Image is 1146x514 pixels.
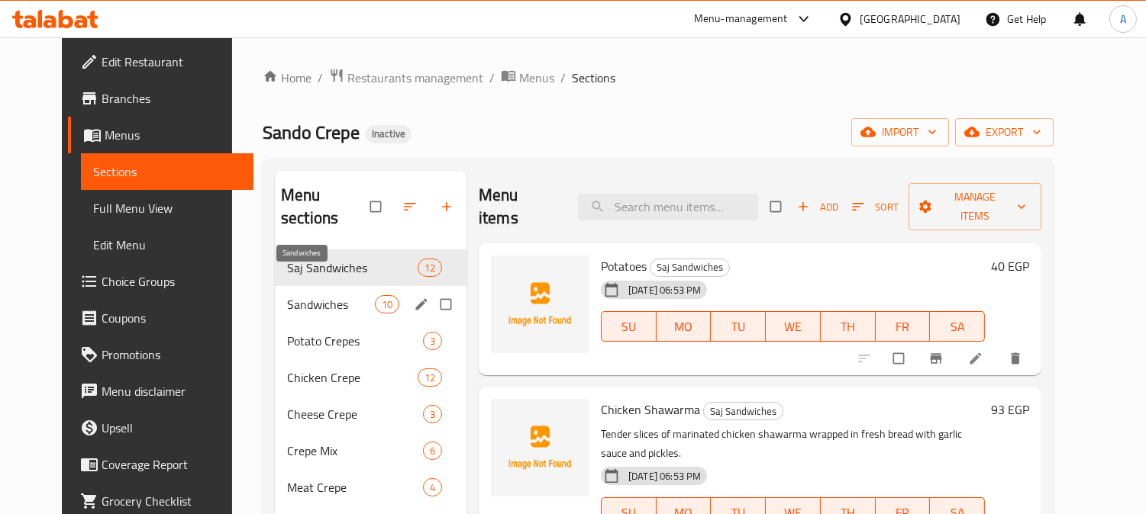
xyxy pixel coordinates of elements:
div: items [418,259,442,277]
div: Meat Crepe [287,478,423,496]
button: MO [657,311,712,342]
span: Sando Crepe [263,115,360,149]
span: Cheese Crepe [287,405,423,423]
span: export [967,123,1041,142]
button: Sort [848,195,902,219]
button: edit [412,294,434,314]
span: Menus [519,69,554,87]
span: Sort items [842,195,909,219]
button: delete [999,342,1035,375]
span: Menu disclaimer [102,382,241,400]
span: Manage items [921,188,1029,226]
span: Sections [93,162,241,181]
span: Menus [105,126,241,144]
a: Home [263,69,312,87]
span: Restaurants management [347,69,483,87]
span: Add item [793,195,842,219]
a: Sections [81,153,253,190]
span: Coverage Report [102,455,241,474]
div: items [423,332,442,350]
div: Crepe Mix6 [275,432,466,469]
span: WE [772,316,815,338]
div: Inactive [366,125,412,143]
li: / [560,69,566,87]
li: / [318,69,323,87]
span: SU [608,316,650,338]
span: Sort sections [393,190,430,223]
h6: 40 EGP [991,255,1029,277]
div: items [423,442,442,460]
a: Promotions [68,336,253,373]
a: Edit Restaurant [68,43,253,80]
button: TU [711,311,766,342]
div: items [375,295,399,313]
span: TH [827,316,870,338]
span: Select section [761,192,793,221]
span: Potato Crepes [287,332,423,350]
a: Upsell [68,410,253,446]
span: 12 [418,261,441,275]
img: Potatoes [491,255,589,353]
span: Add [797,198,838,216]
span: Edit Restaurant [102,53,241,71]
span: Promotions [102,345,241,364]
span: Saj Sandwiches [704,403,783,420]
span: MO [663,316,705,338]
span: Crepe Mix [287,442,423,460]
span: A [1120,11,1126,27]
span: 4 [424,480,441,495]
div: items [423,405,442,423]
span: Chicken Crepe [287,368,418,387]
span: Sections [572,69,615,87]
a: Choice Groups [68,263,253,300]
div: Meat Crepe4 [275,469,466,506]
button: WE [766,311,821,342]
img: Chicken Shawarma [491,399,589,496]
button: import [851,118,949,146]
span: Grocery Checklist [102,492,241,510]
h2: Menu items [479,184,560,230]
div: Menu-management [694,10,788,28]
div: Saj Sandwiches [650,259,730,277]
span: Chicken Shawarma [601,398,700,421]
div: [GEOGRAPHIC_DATA] [860,11,960,27]
div: Saj Sandwiches [287,259,418,277]
a: Full Menu View [81,190,253,226]
button: Add [793,195,842,219]
h6: 93 EGP [991,399,1029,420]
span: Upsell [102,419,241,437]
span: Potatoes [601,255,647,278]
button: SA [930,311,985,342]
button: Add section [430,190,466,223]
div: Saj Sandwiches12 [275,249,466,286]
input: search [578,194,758,220]
a: Branches [68,80,253,117]
button: TH [821,311,876,342]
button: FR [876,311,931,342]
span: SA [936,316,979,338]
span: 3 [424,334,441,349]
div: items [418,368,442,387]
span: Select to update [884,344,916,373]
div: Potato Crepes3 [275,323,466,359]
span: Full Menu View [93,199,241,217]
span: Sandwiches [287,295,375,313]
a: Menu disclaimer [68,373,253,410]
li: / [489,69,495,87]
span: Select all sections [361,192,393,221]
span: Saj Sandwiches [650,259,729,276]
span: 6 [424,444,441,458]
div: Cheese Crepe3 [275,396,466,432]
div: Saj Sandwiches [703,402,783,420]
span: Branches [102,89,241,108]
a: Coupons [68,300,253,336]
a: Restaurants management [329,68,483,88]
div: items [423,478,442,496]
a: Menus [501,68,554,88]
span: 12 [418,371,441,385]
a: Edit Menu [81,226,253,263]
